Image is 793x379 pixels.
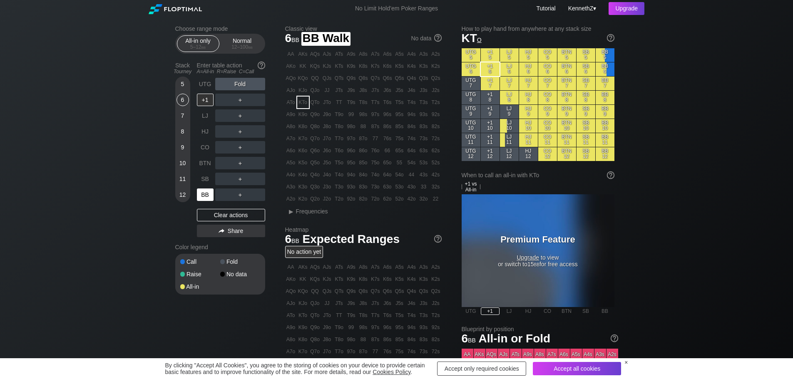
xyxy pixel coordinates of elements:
[197,173,214,185] div: SB
[382,109,393,120] div: 96s
[346,133,357,144] div: 97o
[557,119,576,133] div: BTN 10
[519,119,538,133] div: HJ 10
[297,133,309,144] div: K7o
[406,193,418,205] div: 42o
[321,157,333,168] div: J5o
[406,97,418,108] div: T4s
[346,60,357,72] div: K9s
[596,105,614,119] div: BB 9
[418,145,430,156] div: 63s
[418,84,430,96] div: J3s
[346,169,357,181] div: 94o
[176,141,189,154] div: 9
[382,72,393,84] div: Q6s
[382,193,393,205] div: 62o
[577,147,595,161] div: SB 12
[180,259,220,265] div: Call
[309,145,321,156] div: Q6o
[175,25,265,32] h2: Choose range mode
[418,133,430,144] div: 73s
[197,69,265,74] div: A=All-in R=Raise C=Call
[197,59,265,78] div: Enter table action
[462,119,480,133] div: UTG 10
[321,60,333,72] div: KJs
[430,72,442,84] div: Q2s
[197,188,214,201] div: BB
[462,91,480,104] div: UTG 8
[577,133,595,147] div: SB 11
[500,105,519,119] div: LJ 9
[557,77,576,90] div: BTN 7
[297,145,309,156] div: K6o
[568,5,594,12] span: KennethZ
[346,121,357,132] div: 98o
[181,44,216,50] div: 5 – 12
[394,84,405,96] div: J5s
[285,84,297,96] div: AJo
[285,181,297,193] div: A3o
[370,181,381,193] div: 73o
[577,105,595,119] div: SB 9
[609,2,644,15] div: Upgrade
[406,48,418,60] div: A4s
[220,259,260,265] div: Fold
[538,91,557,104] div: CO 8
[333,133,345,144] div: T7o
[321,193,333,205] div: J2o
[176,188,189,201] div: 12
[394,181,405,193] div: 53o
[309,133,321,144] div: Q7o
[309,60,321,72] div: KQs
[533,362,621,375] div: Accept all cookies
[309,72,321,84] div: QQ
[358,133,369,144] div: 87o
[346,193,357,205] div: 92o
[430,109,442,120] div: 92s
[596,62,614,76] div: BB 6
[430,181,442,193] div: 32s
[301,32,351,46] span: BB Walk
[370,145,381,156] div: 76o
[285,109,297,120] div: A9o
[333,72,345,84] div: QTs
[519,91,538,104] div: HJ 8
[538,133,557,147] div: CO 11
[297,48,309,60] div: AKs
[394,60,405,72] div: K5s
[538,147,557,161] div: CO 12
[197,94,214,106] div: +1
[346,157,357,168] div: 95o
[297,157,309,168] div: K5o
[215,94,265,106] div: ＋
[284,32,301,46] span: 6
[358,48,369,60] div: A8s
[309,121,321,132] div: Q8o
[596,77,614,90] div: BB 7
[394,97,405,108] div: T5s
[477,35,482,44] span: o
[382,169,393,181] div: 64o
[285,48,297,60] div: AA
[596,119,614,133] div: BB 10
[333,157,345,168] div: T5o
[430,60,442,72] div: K2s
[343,5,450,14] div: No Limit Hold’em Poker Ranges
[346,97,357,108] div: T9s
[257,61,266,70] img: help.32db89a4.svg
[370,193,381,205] div: 72o
[481,48,500,62] div: +1 5
[566,4,597,13] div: ▾
[418,97,430,108] div: T3s
[382,133,393,144] div: 76s
[462,62,480,76] div: UTG 6
[321,97,333,108] div: JTo
[481,133,500,147] div: +1 11
[370,109,381,120] div: 97s
[418,181,430,193] div: 33
[358,181,369,193] div: 83o
[358,109,369,120] div: 98s
[370,84,381,96] div: J7s
[538,105,557,119] div: CO 9
[333,97,345,108] div: TT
